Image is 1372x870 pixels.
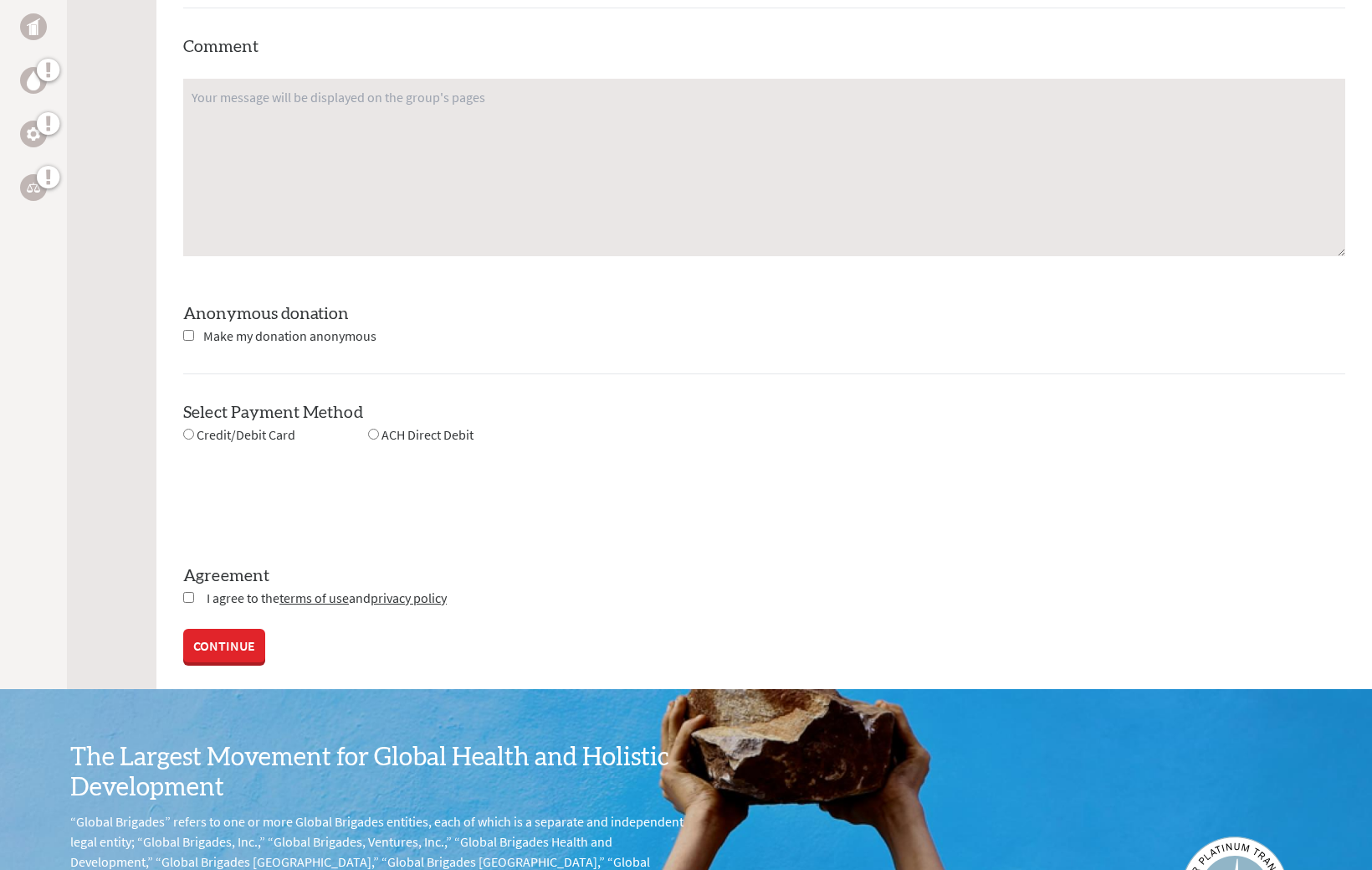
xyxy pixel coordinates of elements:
[183,39,259,55] label: Comment
[27,183,40,193] img: Legal Empowerment
[20,67,47,94] a: Water
[70,743,686,803] h3: The Largest Movement for Global Health and Holistic Development
[20,121,47,147] a: Engineering
[183,306,349,322] label: Anonymous donation
[203,327,376,344] span: Make my donation anonymous
[207,589,447,606] span: I agree to the and
[27,18,40,35] img: Public Health
[183,564,1345,588] label: Agreement
[381,426,474,443] span: ACH Direct Debit
[27,70,40,90] img: Water
[183,629,265,662] a: CONTINUE
[27,127,40,141] img: Engineering
[279,589,349,606] a: terms of use
[197,426,295,443] span: Credit/Debit Card
[183,404,363,421] label: Select Payment Method
[20,174,47,201] a: Legal Empowerment
[183,466,438,531] iframe: reCAPTCHA
[20,13,47,40] a: Public Health
[371,589,447,606] a: privacy policy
